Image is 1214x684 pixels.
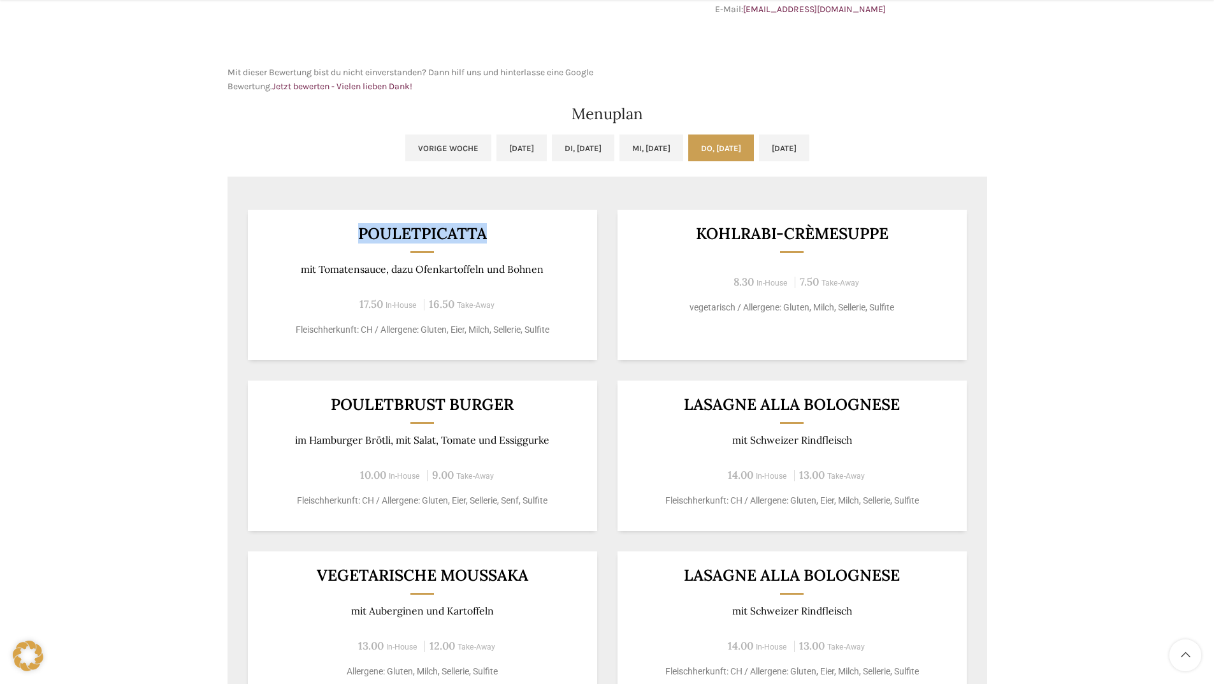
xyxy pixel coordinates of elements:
h2: Menuplan [228,106,987,122]
a: [EMAIL_ADDRESS][DOMAIN_NAME] [743,4,886,15]
span: Take-Away [456,472,494,481]
a: Vorige Woche [405,135,491,161]
span: 17.50 [359,297,383,311]
span: 10.00 [360,468,386,482]
span: 12.00 [430,639,455,653]
span: 13.00 [358,639,384,653]
h3: Vegetarische Moussaka [263,567,581,583]
a: [DATE] [759,135,809,161]
span: 13.00 [799,468,825,482]
p: Fleischherkunft: CH / Allergene: Gluten, Eier, Milch, Sellerie, Sulfite [263,323,581,337]
span: 7.50 [800,275,819,289]
span: 13.00 [799,639,825,653]
a: Jetzt bewerten - Vielen lieben Dank! [272,81,412,92]
span: 16.50 [429,297,454,311]
p: Mit dieser Bewertung bist du nicht einverstanden? Dann hilf uns und hinterlasse eine Google Bewer... [228,66,601,94]
h3: Pouletbrust Burger [263,397,581,412]
p: Fleischherkunft: CH / Allergene: Gluten, Eier, Sellerie, Senf, Sulfite [263,494,581,507]
span: In-House [386,301,417,310]
h3: Kohlrabi-Crèmesuppe [633,226,951,242]
a: [DATE] [496,135,547,161]
span: Take-Away [827,472,865,481]
a: Scroll to top button [1169,639,1201,671]
p: mit Schweizer Rindfleisch [633,605,951,617]
p: im Hamburger Brötli, mit Salat, Tomate und Essiggurke [263,434,581,446]
span: Take-Away [821,279,859,287]
h3: LASAGNE ALLA BOLOGNESE [633,397,951,412]
a: Do, [DATE] [688,135,754,161]
span: In-House [389,472,420,481]
p: vegetarisch / Allergene: Gluten, Milch, Sellerie, Sulfite [633,301,951,314]
span: 14.00 [728,639,753,653]
span: 14.00 [728,468,753,482]
p: Fleischherkunft: CH / Allergene: Gluten, Eier, Milch, Sellerie, Sulfite [633,665,951,678]
span: In-House [756,472,787,481]
h3: Pouletpicatta [263,226,581,242]
span: Take-Away [458,643,495,651]
span: Take-Away [827,643,865,651]
a: Di, [DATE] [552,135,614,161]
span: Take-Away [457,301,495,310]
p: Fleischherkunft: CH / Allergene: Gluten, Eier, Milch, Sellerie, Sulfite [633,494,951,507]
p: mit Auberginen und Kartoffeln [263,605,581,617]
span: 8.30 [733,275,754,289]
h3: Lasagne alla Bolognese [633,567,951,583]
span: 9.00 [432,468,454,482]
span: In-House [756,279,788,287]
a: Mi, [DATE] [619,135,683,161]
p: mit Tomatensauce, dazu Ofenkartoffeln und Bohnen [263,263,581,275]
span: In-House [756,643,787,651]
p: Allergene: Gluten, Milch, Sellerie, Sulfite [263,665,581,678]
span: In-House [386,643,417,651]
p: mit Schweizer Rindfleisch [633,434,951,446]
